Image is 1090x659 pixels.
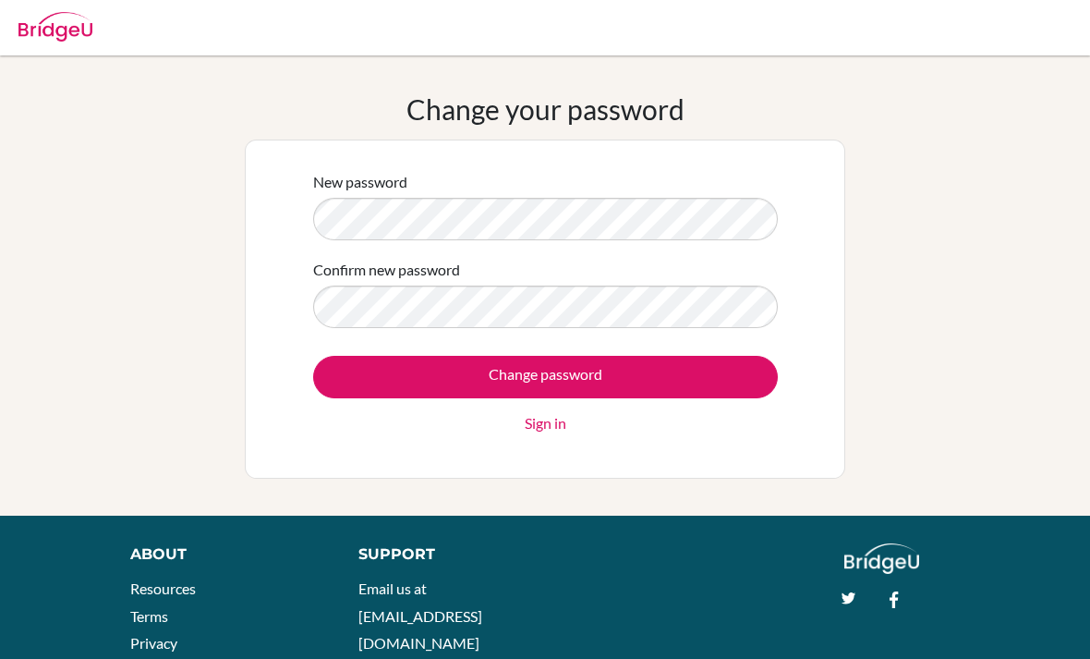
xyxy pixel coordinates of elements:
label: Confirm new password [313,259,460,281]
a: Resources [130,580,196,597]
a: Terms [130,607,168,625]
img: logo_white@2x-f4f0deed5e89b7ecb1c2cc34c3e3d731f90f0f143d5ea2071677605dd97b5244.png [844,543,919,574]
input: Change password [313,356,778,398]
h1: Change your password [406,92,684,126]
a: Sign in [525,412,566,434]
img: Bridge-U [18,12,92,42]
div: Support [358,543,527,566]
div: About [130,543,317,566]
a: Email us at [EMAIL_ADDRESS][DOMAIN_NAME] [358,580,482,652]
a: Privacy [130,634,177,652]
label: New password [313,171,407,193]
